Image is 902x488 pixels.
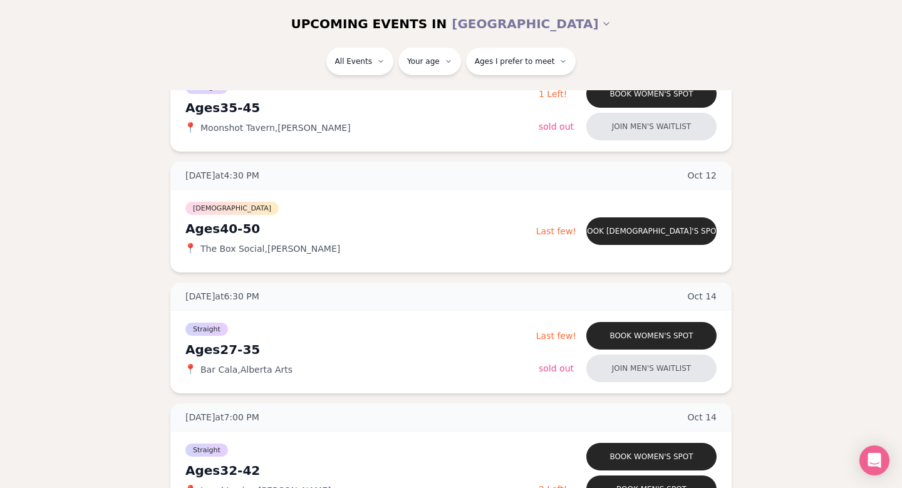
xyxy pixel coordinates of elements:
[185,444,228,457] span: Straight
[200,242,340,255] span: The Box Social , [PERSON_NAME]
[452,10,611,38] button: [GEOGRAPHIC_DATA]
[536,226,576,236] span: Last few!
[200,363,293,376] span: Bar Cala , Alberta Arts
[586,80,717,108] button: Book women's spot
[185,290,259,303] span: [DATE] at 6:30 PM
[536,331,576,341] span: Last few!
[185,323,228,336] span: Straight
[291,15,447,33] span: UPCOMING EVENTS IN
[586,322,717,350] button: Book women's spot
[407,56,440,66] span: Your age
[539,363,574,373] span: Sold Out
[586,443,717,470] button: Book women's spot
[185,169,259,182] span: [DATE] at 4:30 PM
[185,365,195,375] span: 📍
[185,202,279,215] span: [DEMOGRAPHIC_DATA]
[475,56,555,66] span: Ages I prefer to meet
[185,341,536,358] div: Ages 27-35
[859,445,889,475] div: Open Intercom Messenger
[586,217,717,245] button: Book [DEMOGRAPHIC_DATA]'s spot
[326,48,393,75] button: All Events
[185,411,259,423] span: [DATE] at 7:00 PM
[185,220,536,237] div: Ages 40-50
[539,89,567,99] span: 1 Left!
[466,48,576,75] button: Ages I prefer to meet
[688,411,717,423] span: Oct 14
[398,48,461,75] button: Your age
[688,169,717,182] span: Oct 12
[185,123,195,133] span: 📍
[539,122,574,132] span: Sold Out
[200,122,351,134] span: Moonshot Tavern , [PERSON_NAME]
[335,56,372,66] span: All Events
[185,462,539,479] div: Ages 32-42
[688,290,717,303] span: Oct 14
[586,113,717,140] button: Join men's waitlist
[586,355,717,382] button: Join men's waitlist
[185,99,539,117] div: Ages 35-45
[185,244,195,254] span: 📍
